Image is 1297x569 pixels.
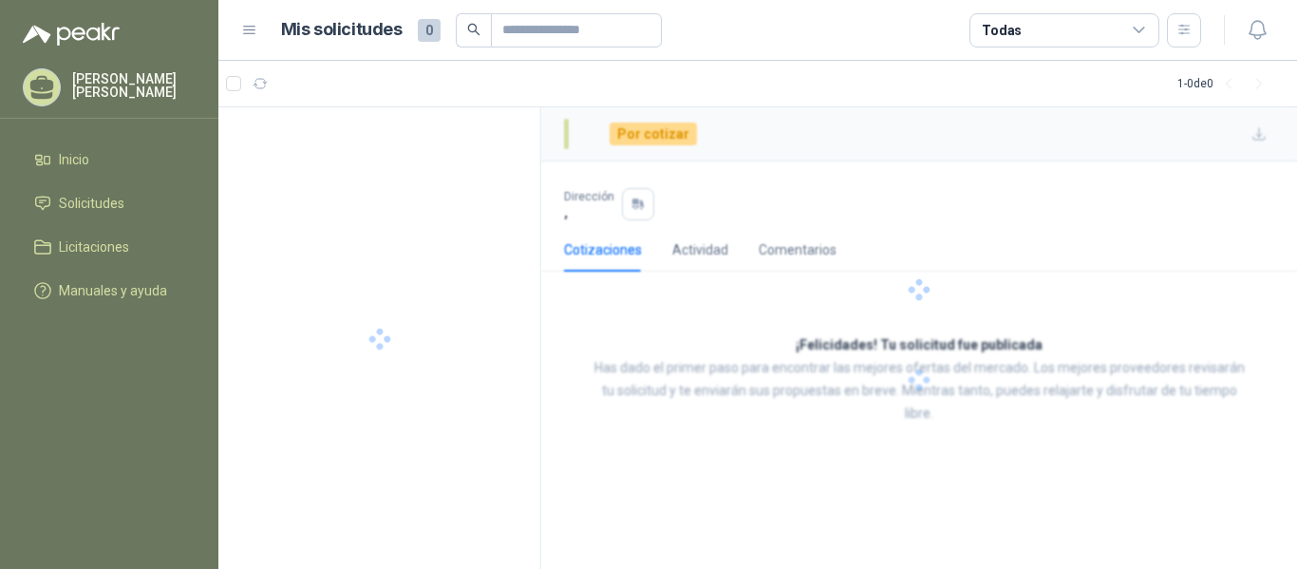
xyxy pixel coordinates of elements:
span: Manuales y ayuda [59,280,167,301]
span: Inicio [59,149,89,170]
p: [PERSON_NAME] [PERSON_NAME] [72,72,196,99]
span: search [467,23,480,36]
a: Solicitudes [23,185,196,221]
a: Inicio [23,142,196,178]
span: 0 [418,19,441,42]
span: Solicitudes [59,193,124,214]
h1: Mis solicitudes [281,16,403,44]
div: Todas [982,20,1022,41]
a: Licitaciones [23,229,196,265]
img: Logo peakr [23,23,120,46]
div: 1 - 0 de 0 [1177,68,1274,99]
a: Manuales y ayuda [23,273,196,309]
span: Licitaciones [59,237,129,257]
